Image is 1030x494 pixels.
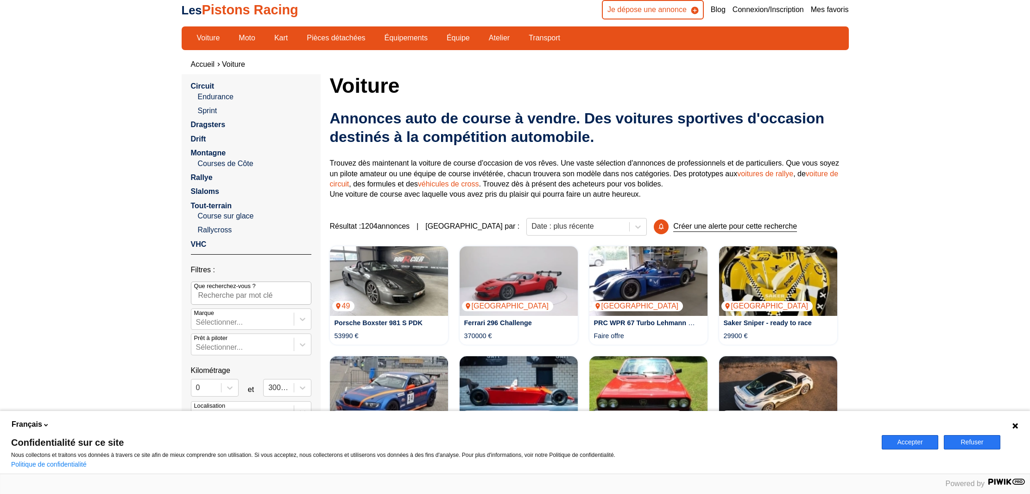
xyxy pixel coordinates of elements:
button: Refuser [944,435,1000,449]
a: Accueil [191,60,215,68]
a: Dragsters [191,121,226,128]
a: Slaloms [191,187,219,195]
p: Prêt à piloter [194,334,228,342]
img: RALT RT3 1983 - FIA HTP - FULLY REVISED [460,356,578,426]
p: Localisation [194,402,226,410]
p: 53990 € [335,331,359,340]
a: PRC WPR 67 Turbo Lehmann 520PS Carbon Monocoque 2023[GEOGRAPHIC_DATA] [589,246,708,316]
a: voitures de rallye [737,170,793,178]
a: Moto [233,30,261,46]
span: Résultat : 1204 annonces [330,221,410,231]
a: Montagne [191,149,226,157]
a: VHC [191,240,207,248]
a: Drift [191,135,206,143]
a: Endurance [198,92,311,102]
a: Politique de confidentialité [11,461,87,468]
input: MarqueSélectionner... [196,318,198,327]
a: Course sur glace [198,211,311,221]
a: Ferrari 296 Challenge[GEOGRAPHIC_DATA] [460,246,578,316]
input: 300000 [268,384,270,392]
p: [GEOGRAPHIC_DATA] [721,301,813,311]
a: 991.1 GT3 Tracktool mit Wagenpass und StVZO[GEOGRAPHIC_DATA] [719,356,837,426]
p: Faire offre [594,331,624,340]
a: Équipements [379,30,434,46]
a: Rallye [191,173,213,181]
a: Porsche Boxster 981 S PDK49 [330,246,448,316]
a: RALT RT3 1983 - FIA HTP - FULLY REVISED[GEOGRAPHIC_DATA] [460,356,578,426]
img: Ferrari 296 Challenge [460,246,578,316]
a: Voiture [222,60,245,68]
span: Français [12,419,42,430]
a: Saker Sniper - ready to race[GEOGRAPHIC_DATA] [719,246,837,316]
a: Blog [711,5,726,15]
a: Pièces détachées [301,30,371,46]
a: Atelier [483,30,516,46]
a: Mes favoris [811,5,849,15]
p: Que recherchez-vous ? [194,282,256,290]
a: Porsche Boxster 981 S PDK [335,319,423,327]
a: Sprint [198,106,311,116]
a: Circuit [191,82,215,90]
input: Prêt à piloterSélectionner... [196,343,198,352]
p: 29900 € [724,331,748,340]
a: Transport [523,30,566,46]
h2: Annonces auto de course à vendre. Des voitures sportives d'occasion destinés à la compétition aut... [330,109,849,146]
a: PRC WPR 67 Turbo Lehmann 520PS Carbon Monocoque 2023 [594,319,790,327]
p: Nous collectons et traitons vos données à travers ce site afin de mieux comprendre son utilisatio... [11,452,871,458]
input: 0 [196,384,198,392]
span: | [417,221,418,231]
a: Équipe [441,30,476,46]
p: [GEOGRAPHIC_DATA] par : [425,221,519,231]
a: Courses de Côte [198,159,311,169]
img: 991.1 GT3 Tracktool mit Wagenpass und StVZO [719,356,837,426]
img: Saker Sniper - ready to race [719,246,837,316]
a: BMW E36 M3 sehr schnell und erfolgreich[GEOGRAPHIC_DATA] [330,356,448,426]
a: Ferrari 296 Challenge [464,319,532,327]
a: LesPistons Racing [182,2,298,17]
a: Rallycross [198,225,311,235]
a: Saker Sniper - ready to race [724,319,812,327]
h1: Voiture [330,74,849,96]
img: Lancia Beta [589,356,708,426]
img: Porsche Boxster 981 S PDK [330,246,448,316]
p: Filtres : [191,265,311,275]
a: véhicules de cross [418,180,479,188]
p: Marque [194,309,214,317]
p: et [248,385,254,395]
p: 49 [332,301,355,311]
a: Tout-terrain [191,202,232,210]
span: Powered by [946,480,985,488]
button: Accepter [882,435,938,449]
a: Connexion/Inscription [733,5,804,15]
img: BMW E36 M3 sehr schnell und erfolgreich [330,356,448,426]
p: Trouvez dès maintenant la voiture de course d'occasion de vos rêves. Une vaste sélection d'annonc... [330,158,849,200]
a: Lancia Beta[GEOGRAPHIC_DATA] [589,356,708,426]
a: Kart [268,30,294,46]
a: Voiture [191,30,226,46]
input: Que recherchez-vous ? [191,282,311,305]
p: 370000 € [464,331,492,340]
span: Les [182,4,202,17]
span: Confidentialité sur ce site [11,438,871,447]
p: [GEOGRAPHIC_DATA] [592,301,683,311]
img: PRC WPR 67 Turbo Lehmann 520PS Carbon Monocoque 2023 [589,246,708,316]
p: [GEOGRAPHIC_DATA] [462,301,554,311]
p: Créer une alerte pour cette recherche [673,221,797,232]
p: Kilométrage [191,366,311,376]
